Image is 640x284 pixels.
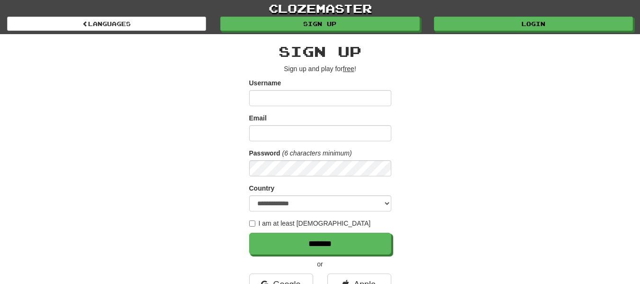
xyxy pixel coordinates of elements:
[249,113,267,123] label: Email
[249,78,281,88] label: Username
[7,17,206,31] a: Languages
[282,149,352,157] em: (6 characters minimum)
[249,64,391,73] p: Sign up and play for !
[249,183,275,193] label: Country
[249,148,280,158] label: Password
[249,220,255,227] input: I am at least [DEMOGRAPHIC_DATA]
[249,219,371,228] label: I am at least [DEMOGRAPHIC_DATA]
[220,17,419,31] a: Sign up
[249,259,391,269] p: or
[434,17,633,31] a: Login
[249,44,391,59] h2: Sign up
[343,65,354,73] u: free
